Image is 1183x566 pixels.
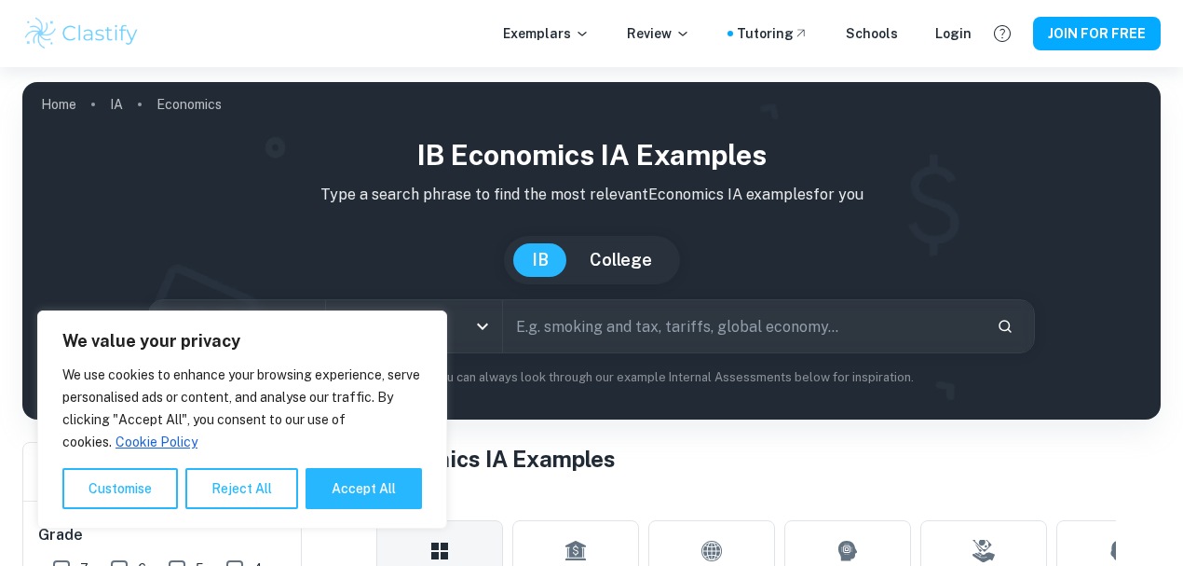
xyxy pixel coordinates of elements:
[469,313,496,339] button: Open
[62,468,178,509] button: Customise
[737,23,809,44] a: Tutoring
[846,23,898,44] a: Schools
[115,434,198,450] a: Cookie Policy
[149,300,325,352] div: IA
[989,311,1021,342] button: Search
[156,94,222,115] p: Economics
[513,243,567,277] button: IB
[37,311,447,529] div: We value your privacy
[110,91,123,117] a: IA
[627,23,690,44] p: Review
[332,490,1161,513] h6: Topic
[41,91,76,117] a: Home
[935,23,972,44] a: Login
[332,442,1161,476] h1: All Economics IA Examples
[503,300,982,352] input: E.g. smoking and tax, tariffs, global economy...
[37,368,1146,387] p: Not sure what to search for? You can always look through our example Internal Assessments below f...
[306,468,422,509] button: Accept All
[37,184,1146,206] p: Type a search phrase to find the most relevant Economics IA examples for you
[38,524,288,546] h6: Grade
[22,15,141,52] img: Clastify logo
[185,468,298,509] button: Reject All
[62,364,422,453] p: We use cookies to enhance your browsing experience, serve personalised ads or content, and analys...
[986,18,1018,49] button: Help and Feedback
[571,243,671,277] button: College
[37,134,1146,176] h1: IB Economics IA examples
[22,82,1161,420] img: profile cover
[1033,17,1161,50] button: JOIN FOR FREE
[62,330,422,352] p: We value your privacy
[503,23,590,44] p: Exemplars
